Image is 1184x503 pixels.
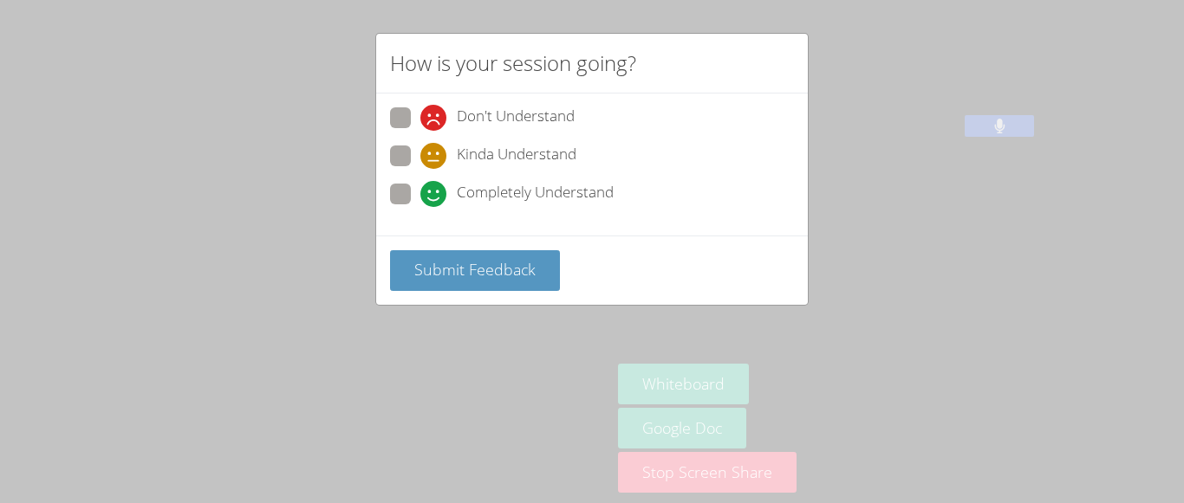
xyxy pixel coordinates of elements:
[414,259,536,280] span: Submit Feedback
[390,48,636,79] h2: How is your session going?
[390,250,560,291] button: Submit Feedback
[457,181,614,207] span: Completely Understand
[457,105,575,131] span: Don't Understand
[457,143,576,169] span: Kinda Understand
